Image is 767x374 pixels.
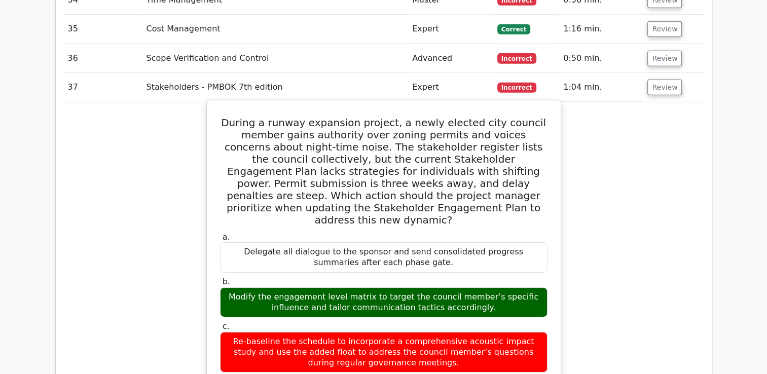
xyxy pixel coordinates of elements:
[408,15,493,44] td: Expert
[64,44,142,73] td: 36
[220,287,547,318] div: Modify the engagement level matrix to target the council member’s specific influence and tailor c...
[142,15,409,44] td: Cost Management
[408,44,493,73] td: Advanced
[497,53,536,63] span: Incorrect
[559,15,643,44] td: 1:16 min.
[497,24,530,34] span: Correct
[223,277,230,286] span: b.
[142,73,409,102] td: Stakeholders - PMBOK 7th edition
[223,321,230,331] span: c.
[647,80,682,95] button: Review
[220,332,547,372] div: Re-baseline the schedule to incorporate a comprehensive acoustic impact study and use the added f...
[647,51,682,66] button: Review
[223,232,230,242] span: a.
[408,73,493,102] td: Expert
[142,44,409,73] td: Scope Verification and Control
[64,73,142,102] td: 37
[559,44,643,73] td: 0:50 min.
[219,117,549,226] h5: During a runway expansion project, a newly elected city council member gains authority over zonin...
[559,73,643,102] td: 1:04 min.
[647,21,682,37] button: Review
[64,15,142,44] td: 35
[497,83,536,93] span: Incorrect
[220,242,547,273] div: Delegate all dialogue to the sponsor and send consolidated progress summaries after each phase gate.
